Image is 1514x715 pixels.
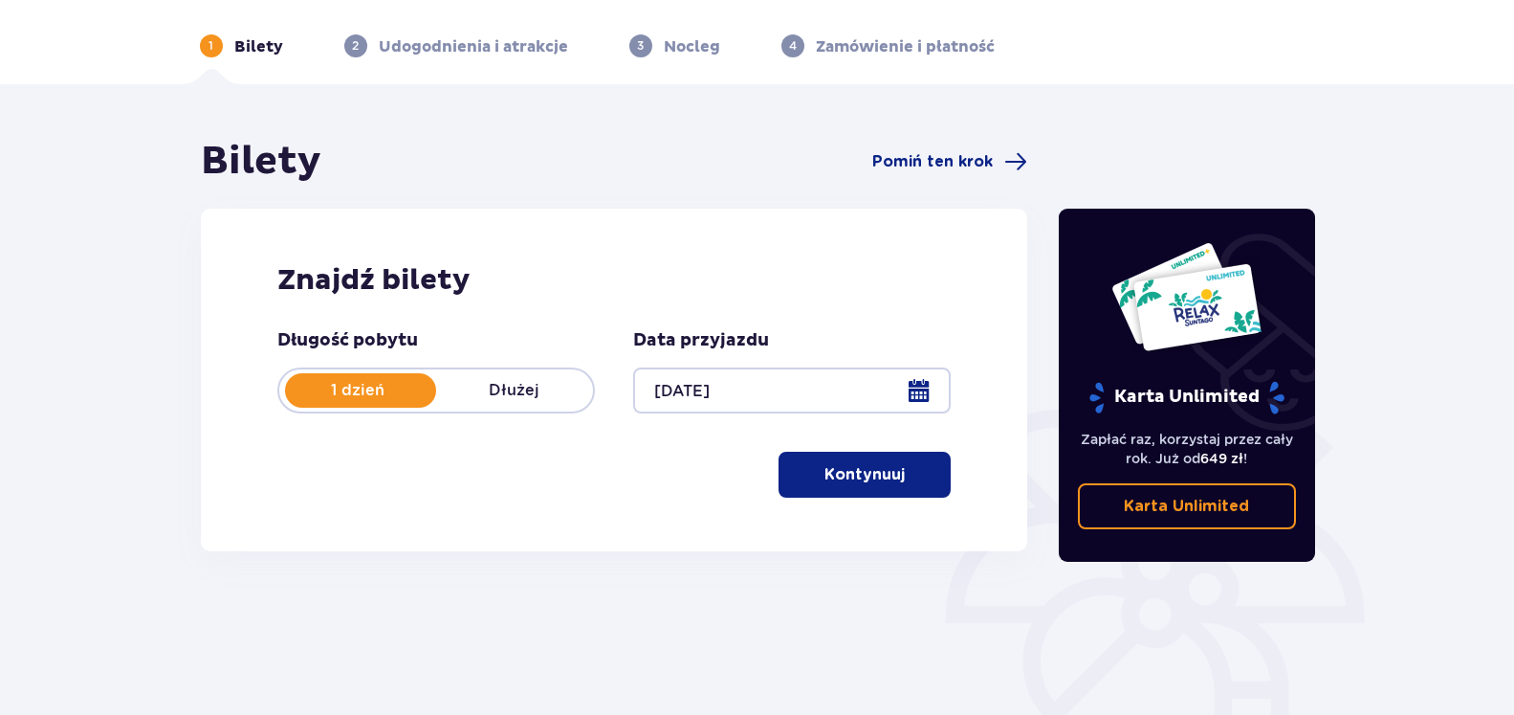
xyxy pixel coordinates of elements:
button: Kontynuuj [779,452,951,498]
span: Pomiń ten krok [872,151,993,172]
h2: Znajdź bilety [277,262,952,299]
p: Kontynuuj [824,464,905,485]
a: Karta Unlimited [1078,483,1296,529]
h1: Bilety [201,138,321,186]
div: 2Udogodnienia i atrakcje [344,34,568,57]
p: Nocleg [664,36,720,57]
p: Zapłać raz, korzystaj przez cały rok. Już od ! [1078,430,1296,468]
div: 4Zamówienie i płatność [781,34,995,57]
p: Karta Unlimited [1124,496,1249,517]
div: 3Nocleg [629,34,720,57]
p: 2 [352,37,359,55]
a: Pomiń ten krok [872,150,1027,173]
p: 1 dzień [279,380,436,401]
p: 4 [789,37,797,55]
p: 1 [208,37,213,55]
p: Data przyjazdu [633,329,769,352]
p: Bilety [234,36,283,57]
div: 1Bilety [200,34,283,57]
span: 649 zł [1200,451,1243,466]
p: Udogodnienia i atrakcje [379,36,568,57]
p: 3 [637,37,644,55]
p: Długość pobytu [277,329,418,352]
p: Karta Unlimited [1087,381,1286,414]
img: Dwie karty całoroczne do Suntago z napisem 'UNLIMITED RELAX', na białym tle z tropikalnymi liśćmi... [1110,241,1262,352]
p: Zamówienie i płatność [816,36,995,57]
p: Dłużej [436,380,593,401]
